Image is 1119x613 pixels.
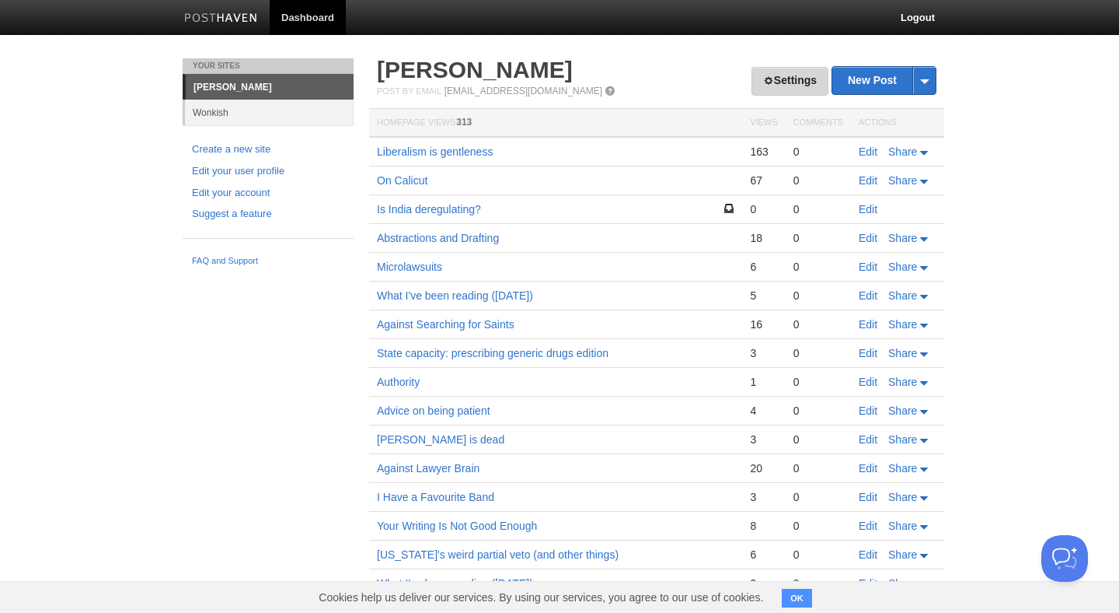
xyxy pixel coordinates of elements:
[377,347,608,359] a: State capacity: prescribing generic drugs edition
[192,206,344,222] a: Suggest a feature
[793,461,843,475] div: 0
[192,185,344,201] a: Edit your account
[192,163,344,180] a: Edit your user profile
[859,548,877,561] a: Edit
[750,519,777,533] div: 8
[377,462,479,475] a: Against Lawyer Brain
[303,582,779,613] span: Cookies help us deliver our services. By using our services, you agree to our use of cookies.
[888,318,917,331] span: Share
[793,519,843,533] div: 0
[793,145,843,159] div: 0
[793,231,843,245] div: 0
[793,576,843,590] div: 0
[888,433,917,446] span: Share
[888,376,917,388] span: Share
[793,346,843,360] div: 0
[888,491,917,503] span: Share
[750,289,777,303] div: 5
[793,548,843,562] div: 0
[750,231,777,245] div: 18
[793,490,843,504] div: 0
[750,202,777,216] div: 0
[793,173,843,187] div: 0
[377,145,493,158] a: Liberalism is gentleness
[377,318,514,331] a: Against Searching for Saints
[377,86,441,96] span: Post by Email
[832,67,936,94] a: New Post
[859,376,877,388] a: Edit
[183,58,354,74] li: Your Sites
[859,232,877,244] a: Edit
[859,261,877,273] a: Edit
[377,491,494,503] a: I Have a Favourite Band
[377,289,533,302] a: What I've been reading ([DATE])
[750,346,777,360] div: 3
[750,576,777,590] div: 2
[377,376,420,388] a: Authority
[456,117,472,128] span: 313
[750,404,777,418] div: 4
[750,548,777,562] div: 6
[888,232,917,244] span: Share
[793,202,843,216] div: 0
[888,462,917,475] span: Share
[444,86,602,96] a: [EMAIL_ADDRESS][DOMAIN_NAME]
[369,109,742,138] th: Homepage Views
[786,109,851,138] th: Comments
[859,145,877,158] a: Edit
[859,174,877,187] a: Edit
[377,261,442,273] a: Microlawsuits
[750,173,777,187] div: 67
[750,317,777,331] div: 16
[751,67,828,96] a: Settings
[793,375,843,389] div: 0
[1041,535,1088,582] iframe: Help Scout Beacon - Open
[859,318,877,331] a: Edit
[859,405,877,417] a: Edit
[859,491,877,503] a: Edit
[888,261,917,273] span: Share
[859,203,877,215] a: Edit
[888,548,917,561] span: Share
[192,254,344,268] a: FAQ and Support
[859,577,877,590] a: Edit
[750,145,777,159] div: 163
[859,433,877,446] a: Edit
[750,375,777,389] div: 1
[377,520,537,532] a: Your Writing Is Not Good Enough
[377,433,504,446] a: [PERSON_NAME] is dead
[859,462,877,475] a: Edit
[377,203,481,215] a: Is India deregulating?
[742,109,785,138] th: Views
[888,145,917,158] span: Share
[793,404,843,418] div: 0
[377,405,490,417] a: Advice on being patient
[377,548,619,561] a: [US_STATE]'s weird partial veto (and other things)
[888,174,917,187] span: Share
[888,577,917,590] span: Share
[859,289,877,302] a: Edit
[750,260,777,274] div: 6
[750,490,777,504] div: 3
[888,405,917,417] span: Share
[851,109,944,138] th: Actions
[377,174,427,187] a: On Calicut
[750,461,777,475] div: 20
[377,577,533,590] a: What I've been reading ([DATE])
[750,433,777,447] div: 3
[793,433,843,447] div: 0
[888,289,917,302] span: Share
[859,520,877,532] a: Edit
[793,317,843,331] div: 0
[793,260,843,274] div: 0
[186,75,354,100] a: [PERSON_NAME]
[793,289,843,303] div: 0
[888,520,917,532] span: Share
[859,347,877,359] a: Edit
[377,57,573,82] a: [PERSON_NAME]
[888,347,917,359] span: Share
[185,100,354,125] a: Wonkish
[184,13,258,25] img: Posthaven-bar
[782,589,812,608] button: OK
[377,232,499,244] a: Abstractions and Drafting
